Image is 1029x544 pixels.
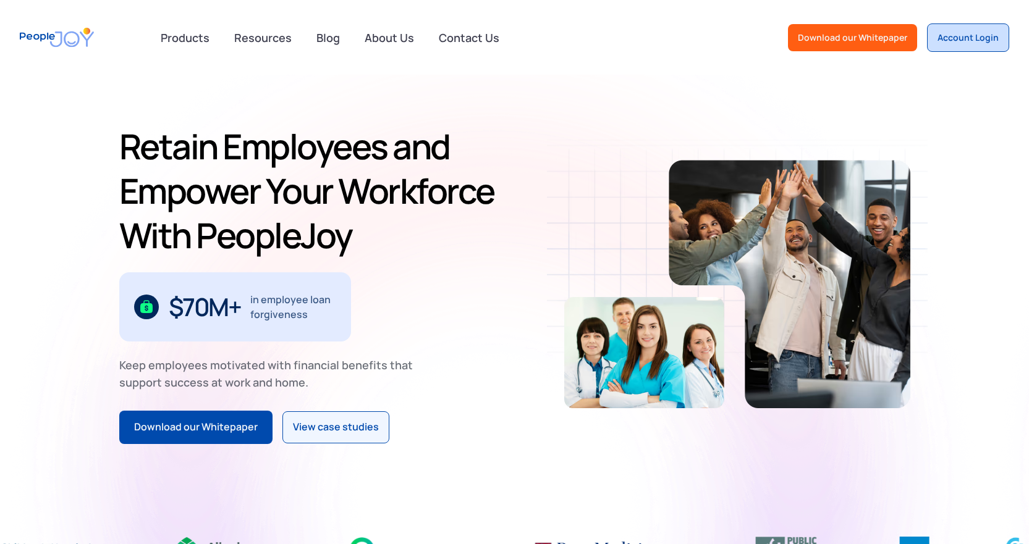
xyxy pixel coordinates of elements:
[134,419,258,435] div: Download our Whitepaper
[357,24,421,51] a: About Us
[293,419,379,435] div: View case studies
[119,356,423,391] div: Keep employees motivated with financial benefits that support success at work and home.
[282,411,389,443] a: View case studies
[153,25,217,50] div: Products
[927,23,1009,52] a: Account Login
[20,20,94,55] a: home
[798,31,907,44] div: Download our Whitepaper
[119,411,273,444] a: Download our Whitepaper
[564,297,724,408] img: Retain-Employees-PeopleJoy
[669,160,910,408] img: Retain-Employees-PeopleJoy
[938,31,999,44] div: Account Login
[788,24,917,51] a: Download our Whitepaper
[169,297,241,317] div: $70M+
[431,24,507,51] a: Contact Us
[119,272,351,341] div: 1 / 3
[227,24,299,51] a: Resources
[250,292,336,322] div: in employee loan forgiveness
[309,24,347,51] a: Blog
[119,124,510,257] h1: Retain Employees and Empower Your Workforce With PeopleJoy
